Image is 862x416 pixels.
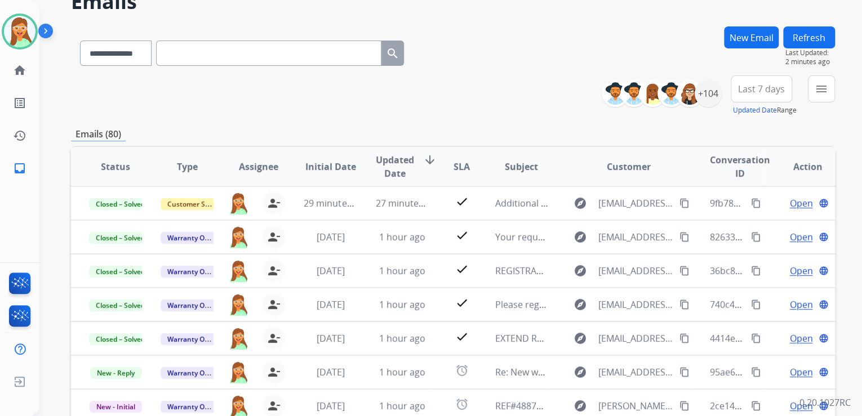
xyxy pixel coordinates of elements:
[90,367,141,379] span: New - Reply
[89,198,152,210] span: Closed – Solved
[598,332,673,345] span: [EMAIL_ADDRESS][DOMAIN_NAME]
[379,400,425,412] span: 1 hour ago
[316,298,344,311] span: [DATE]
[733,105,797,115] span: Range
[161,401,219,413] span: Warranty Ops
[495,400,660,412] span: REF#48871 | Manual Contract Creation
[733,106,777,115] button: Updated Date
[228,327,249,350] img: agent-avatar
[161,333,219,345] span: Warranty Ops
[454,160,470,173] span: SLA
[316,265,344,277] span: [DATE]
[455,262,468,276] mat-icon: check
[751,367,761,377] mat-icon: content_copy
[751,232,761,242] mat-icon: content_copy
[495,231,655,243] span: Your requested Mattress Firm receipt
[161,266,219,278] span: Warranty Ops
[495,332,715,345] span: EXTEND REGISTRATION - [PERSON_NAME] 82I090647
[267,365,281,379] mat-icon: person_remove
[455,229,468,242] mat-icon: check
[495,366,634,378] span: Re: New wheel order SO-7176569
[379,366,425,378] span: 1 hour ago
[316,366,344,378] span: [DATE]
[267,196,281,210] mat-icon: person_remove
[376,197,441,209] span: 27 minutes ago
[455,364,468,377] mat-icon: alarm
[239,160,278,173] span: Assignee
[789,264,812,278] span: Open
[789,332,812,345] span: Open
[228,226,249,248] img: agent-avatar
[316,400,344,412] span: [DATE]
[710,153,770,180] span: Conversation ID
[751,401,761,411] mat-icon: content_copy
[305,160,356,173] span: Initial Date
[789,365,812,379] span: Open
[13,162,26,175] mat-icon: inbox
[598,365,673,379] span: [EMAIL_ADDRESS][DOMAIN_NAME]
[738,87,785,91] span: Last 7 days
[573,365,586,379] mat-icon: explore
[789,196,812,210] span: Open
[379,332,425,345] span: 1 hour ago
[267,399,281,413] mat-icon: person_remove
[598,298,673,311] span: [EMAIL_ADDRESS][DOMAIN_NAME]
[785,48,835,57] span: Last Updated:
[455,397,468,411] mat-icon: alarm
[573,332,586,345] mat-icon: explore
[573,196,586,210] mat-icon: explore
[13,96,26,110] mat-icon: list_alt
[573,230,586,244] mat-icon: explore
[89,266,152,278] span: Closed – Solved
[161,299,219,311] span: Warranty Ops
[228,293,249,316] img: agent-avatar
[13,129,26,142] mat-icon: history
[799,396,851,409] p: 0.20.1027RC
[267,298,281,311] mat-icon: person_remove
[455,330,468,343] mat-icon: check
[177,160,198,173] span: Type
[228,192,249,214] img: agent-avatar
[679,367,690,377] mat-icon: content_copy
[267,230,281,244] mat-icon: person_remove
[789,399,812,413] span: Open
[573,264,586,278] mat-icon: explore
[679,232,690,242] mat-icon: content_copy
[455,195,468,208] mat-icon: check
[598,196,673,210] span: [EMAIL_ADDRESS][DOMAIN_NAME]
[819,232,829,242] mat-icon: language
[789,230,812,244] span: Open
[455,296,468,310] mat-icon: check
[89,333,152,345] span: Closed – Solved
[90,401,142,413] span: New - Initial
[228,361,249,383] img: agent-avatar
[607,160,651,173] span: Customer
[679,198,690,208] mat-icon: content_copy
[495,197,591,209] span: Additional Information
[751,198,761,208] mat-icon: content_copy
[731,75,792,102] button: Last 7 days
[679,266,690,276] mat-icon: content_copy
[695,80,722,107] div: +104
[316,332,344,345] span: [DATE]
[316,231,344,243] span: [DATE]
[495,265,728,277] span: REGISTRATION OF EXTEND PLAN FOR ADJUSTABLE BASE
[789,298,812,311] span: Open
[423,153,437,167] mat-icon: arrow_downward
[679,401,690,411] mat-icon: content_copy
[785,57,835,66] span: 2 minutes ago
[13,64,26,77] mat-icon: home
[679,299,690,310] mat-icon: content_copy
[815,82,828,96] mat-icon: menu
[763,147,835,186] th: Action
[376,153,414,180] span: Updated Date
[161,198,234,210] span: Customer Support
[161,367,219,379] span: Warranty Ops
[379,298,425,311] span: 1 hour ago
[598,230,673,244] span: [EMAIL_ADDRESS][DOMAIN_NAME]
[267,332,281,345] mat-icon: person_remove
[819,299,829,310] mat-icon: language
[679,333,690,343] mat-icon: content_copy
[819,198,829,208] mat-icon: language
[751,299,761,310] mat-icon: content_copy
